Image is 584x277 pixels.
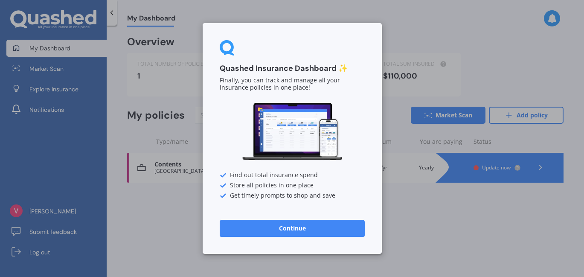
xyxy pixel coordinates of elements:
div: Find out total insurance spend [220,172,365,179]
div: Get timely prompts to shop and save [220,192,365,199]
p: Finally, you can track and manage all your insurance policies in one place! [220,77,365,92]
img: Dashboard [241,102,343,162]
h3: Quashed Insurance Dashboard ✨ [220,64,365,73]
button: Continue [220,220,365,237]
div: Store all policies in one place [220,182,365,189]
